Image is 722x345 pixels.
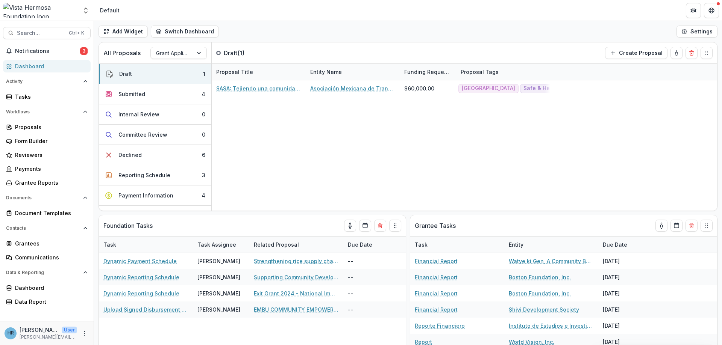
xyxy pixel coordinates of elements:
[15,62,85,70] div: Dashboard
[103,273,179,281] a: Dynamic Reporting Schedule
[344,220,356,232] button: toggle-assigned-to-me
[202,110,205,118] div: 0
[462,85,515,92] span: [GEOGRAPHIC_DATA]
[202,131,205,139] div: 0
[670,47,683,59] button: toggle-assigned-to-me
[80,329,89,338] button: More
[100,6,120,14] div: Default
[6,195,80,200] span: Documents
[99,185,211,206] button: Payment Information4
[197,273,240,281] div: [PERSON_NAME]
[415,289,458,297] a: Financial Report
[655,220,667,232] button: toggle-assigned-to-me
[415,322,465,330] a: Reporte Financiero
[456,68,503,76] div: Proposal Tags
[3,149,91,161] a: Reviewers
[389,220,401,232] button: Drag
[598,269,655,285] div: [DATE]
[254,306,339,313] a: EMBU COMMUNITY EMPOWERMENT PROJECT (BRIDGE) - Improving the lives of people in addictions and the...
[598,241,632,249] div: Due Date
[415,273,458,281] a: Financial Report
[701,220,713,232] button: Drag
[193,237,249,253] div: Task Assignee
[99,125,211,145] button: Committee Review0
[17,30,64,36] span: Search...
[62,327,77,333] p: User
[99,237,193,253] div: Task
[15,298,85,306] div: Data Report
[343,285,400,301] div: --
[224,48,280,57] p: Draft ( 1 )
[598,237,655,253] div: Due Date
[118,131,167,139] div: Committee Review
[310,84,395,92] a: Asociación Mexicana de Transformación Rural y Urbana A.C (Amextra, Inc.)
[3,27,91,39] button: Search...
[97,5,123,16] nav: breadcrumb
[103,221,153,230] p: Foundation Tasks
[598,318,655,334] div: [DATE]
[3,237,91,250] a: Grantees
[504,241,528,249] div: Entity
[400,64,456,80] div: Funding Requested
[343,241,377,249] div: Due Date
[605,47,667,59] button: Create Proposal
[509,306,579,313] a: Shivi Development Society
[118,191,173,199] div: Payment Information
[119,70,132,78] div: Draft
[99,145,211,165] button: Declined6
[197,306,240,313] div: [PERSON_NAME]
[6,109,80,114] span: Workflows
[306,64,400,80] div: Entity Name
[254,273,339,281] a: Supporting Community Development in [GEOGRAPHIC_DATA]
[504,237,598,253] div: Entity
[3,176,91,189] a: Grantee Reports
[3,60,91,72] a: Dashboard
[374,220,386,232] button: Delete card
[216,84,301,92] a: SASA: Tejiendo una comunidad libre de violencia
[202,151,205,159] div: 6
[670,220,683,232] button: Calendar
[686,220,698,232] button: Delete card
[343,301,400,318] div: --
[80,47,88,55] span: 3
[3,207,91,219] a: Document Templates
[404,84,434,92] div: $60,000.00
[3,282,91,294] a: Dashboard
[118,171,170,179] div: Reporting Schedule
[598,301,655,318] div: [DATE]
[254,289,339,297] a: Exit Grant 2024 - National Immigration Forum
[103,257,177,265] a: Dynamic Payment Schedule
[523,85,586,92] span: Safe & Healthy Families
[212,64,306,80] div: Proposal Title
[704,3,719,18] button: Get Help
[343,269,400,285] div: --
[254,257,339,265] a: Strengthening rice supply chain and food security through agricultural extension services and irr...
[202,191,205,199] div: 4
[306,68,346,76] div: Entity Name
[3,121,91,133] a: Proposals
[400,68,456,76] div: Funding Requested
[343,237,400,253] div: Due Date
[249,237,343,253] div: Related Proposal
[118,110,159,118] div: Internal Review
[3,106,91,118] button: Open Workflows
[15,48,80,54] span: Notifications
[103,289,179,297] a: Dynamic Reporting Schedule
[80,3,91,18] button: Open entity switcher
[203,70,205,78] div: 1
[15,209,85,217] div: Document Templates
[20,334,77,340] p: [PERSON_NAME][EMAIL_ADDRESS][DOMAIN_NAME]
[686,3,701,18] button: Partners
[15,179,85,187] div: Grantee Reports
[103,306,188,313] a: Upload Signed Disbursement Form
[3,251,91,264] a: Communications
[6,79,80,84] span: Activity
[197,257,240,265] div: [PERSON_NAME]
[20,326,59,334] p: [PERSON_NAME]
[103,48,141,57] p: All Proposals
